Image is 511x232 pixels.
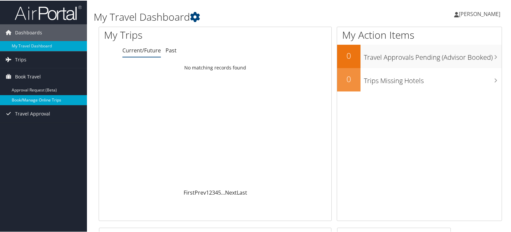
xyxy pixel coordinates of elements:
[337,67,502,91] a: 0Trips Missing Hotels
[337,73,361,84] h2: 0
[212,188,215,196] a: 3
[15,51,26,67] span: Trips
[337,49,361,61] h2: 0
[218,188,221,196] a: 5
[337,27,502,41] h1: My Action Items
[209,188,212,196] a: 2
[99,61,331,73] td: No matching records found
[166,46,177,53] a: Past
[221,188,225,196] span: …
[104,27,230,41] h1: My Trips
[459,10,500,17] span: [PERSON_NAME]
[337,44,502,67] a: 0Travel Approvals Pending (Advisor Booked)
[195,188,206,196] a: Prev
[94,9,369,23] h1: My Travel Dashboard
[206,188,209,196] a: 1
[364,49,502,61] h3: Travel Approvals Pending (Advisor Booked)
[15,68,41,84] span: Book Travel
[215,188,218,196] a: 4
[454,3,507,23] a: [PERSON_NAME]
[225,188,237,196] a: Next
[15,4,82,20] img: airportal-logo.png
[184,188,195,196] a: First
[122,46,161,53] a: Current/Future
[15,24,42,40] span: Dashboards
[364,72,502,85] h3: Trips Missing Hotels
[15,105,50,122] span: Travel Approval
[237,188,247,196] a: Last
